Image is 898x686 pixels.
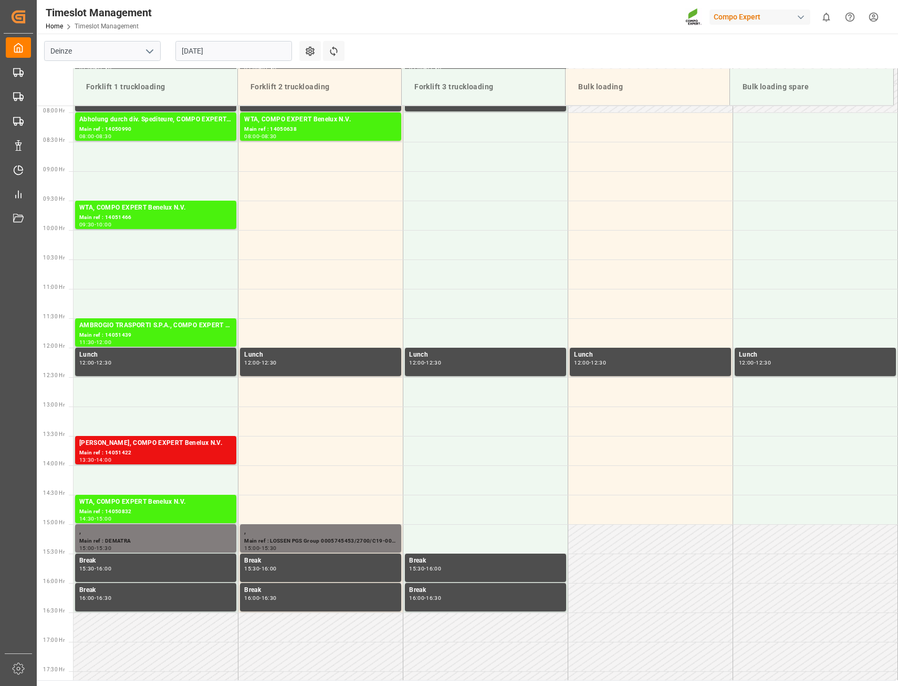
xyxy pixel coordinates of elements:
[409,350,562,360] div: Lunch
[79,350,232,360] div: Lunch
[262,134,277,139] div: 08:30
[79,458,95,462] div: 13:30
[43,255,65,261] span: 10:30 Hr
[244,115,397,125] div: WTA, COMPO EXPERT Benelux N.V.
[79,222,95,227] div: 09:30
[259,596,261,600] div: -
[426,596,441,600] div: 16:30
[244,546,259,550] div: 15:00
[43,196,65,202] span: 09:30 Hr
[262,566,277,571] div: 16:00
[79,497,232,507] div: WTA, COMPO EXPERT Benelux N.V.
[141,43,157,59] button: open menu
[96,340,111,345] div: 12:00
[43,343,65,349] span: 12:00 Hr
[244,350,397,360] div: Lunch
[79,526,232,537] div: ,
[574,360,589,365] div: 12:00
[424,360,426,365] div: -
[739,360,754,365] div: 12:00
[43,667,65,672] span: 17:30 Hr
[96,516,111,521] div: 15:00
[409,556,562,566] div: Break
[43,490,65,496] span: 14:30 Hr
[79,585,232,596] div: Break
[409,566,424,571] div: 15:30
[244,360,259,365] div: 12:00
[43,431,65,437] span: 13:30 Hr
[756,360,771,365] div: 12:30
[43,372,65,378] span: 12:30 Hr
[244,566,259,571] div: 15:30
[43,137,65,143] span: 08:30 Hr
[246,77,393,97] div: Forklift 2 truckloading
[79,516,95,521] div: 14:30
[43,108,65,113] span: 08:00 Hr
[46,5,152,20] div: Timeslot Management
[815,5,838,29] button: show 0 new notifications
[95,134,96,139] div: -
[96,566,111,571] div: 16:00
[79,596,95,600] div: 16:00
[43,314,65,319] span: 11:30 Hr
[79,507,232,516] div: Main ref : 14050832
[43,402,65,408] span: 13:00 Hr
[43,461,65,466] span: 14:00 Hr
[79,340,95,345] div: 11:30
[738,77,885,97] div: Bulk loading spare
[410,77,557,97] div: Forklift 3 truckloading
[79,438,232,449] div: [PERSON_NAME], COMPO EXPERT Benelux N.V.
[259,360,261,365] div: -
[79,320,232,331] div: AMBROGIO TRASPORTI S.P.A., COMPO EXPERT Benelux N.V.
[259,546,261,550] div: -
[426,360,441,365] div: 12:30
[244,556,397,566] div: Break
[591,360,606,365] div: 12:30
[82,77,229,97] div: Forklift 1 truckloading
[574,350,727,360] div: Lunch
[424,566,426,571] div: -
[96,458,111,462] div: 14:00
[95,222,96,227] div: -
[95,596,96,600] div: -
[95,516,96,521] div: -
[79,360,95,365] div: 12:00
[244,134,259,139] div: 08:00
[95,340,96,345] div: -
[96,222,111,227] div: 10:00
[739,350,892,360] div: Lunch
[43,637,65,643] span: 17:00 Hr
[709,9,810,25] div: Compo Expert
[79,134,95,139] div: 08:00
[95,546,96,550] div: -
[754,360,756,365] div: -
[244,585,397,596] div: Break
[838,5,862,29] button: Help Center
[43,225,65,231] span: 10:00 Hr
[79,331,232,340] div: Main ref : 14051439
[43,519,65,525] span: 15:00 Hr
[424,596,426,600] div: -
[79,125,232,134] div: Main ref : 14050990
[43,167,65,172] span: 09:00 Hr
[95,360,96,365] div: -
[79,556,232,566] div: Break
[79,449,232,458] div: Main ref : 14051422
[79,546,95,550] div: 15:00
[43,284,65,290] span: 11:00 Hr
[244,526,397,537] div: ,
[409,585,562,596] div: Break
[46,23,63,30] a: Home
[175,41,292,61] input: DD.MM.YYYY
[95,458,96,462] div: -
[259,566,261,571] div: -
[79,115,232,125] div: Abholung durch div. Spediteure, COMPO EXPERT Benelux N.V.
[43,608,65,614] span: 16:30 Hr
[426,566,441,571] div: 16:00
[262,360,277,365] div: 12:30
[43,578,65,584] span: 16:00 Hr
[685,8,702,26] img: Screenshot%202023-09-29%20at%2010.02.21.png_1712312052.png
[262,546,277,550] div: 15:30
[96,596,111,600] div: 16:30
[79,203,232,213] div: WTA, COMPO EXPERT Benelux N.V.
